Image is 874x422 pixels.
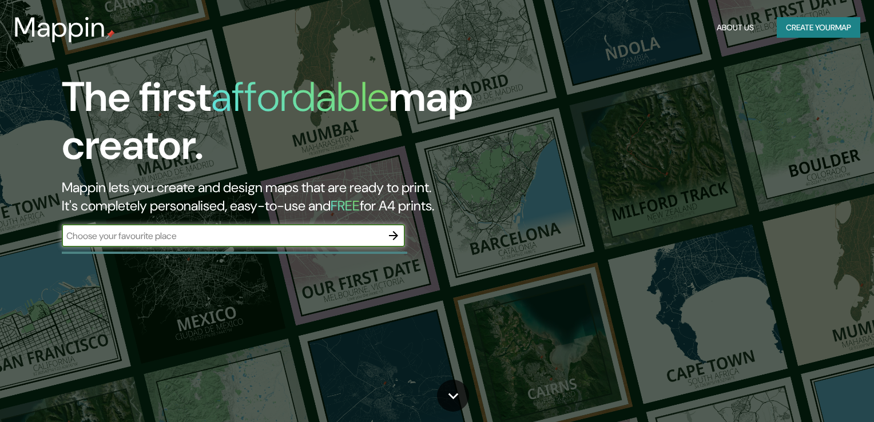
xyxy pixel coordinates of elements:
h2: Mappin lets you create and design maps that are ready to print. It's completely personalised, eas... [62,178,499,215]
h1: affordable [211,70,389,124]
button: Create yourmap [777,17,860,38]
h3: Mappin [14,11,106,43]
img: mappin-pin [106,30,115,39]
button: About Us [712,17,758,38]
h1: The first map creator. [62,73,499,178]
input: Choose your favourite place [62,229,382,242]
h5: FREE [331,197,360,214]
